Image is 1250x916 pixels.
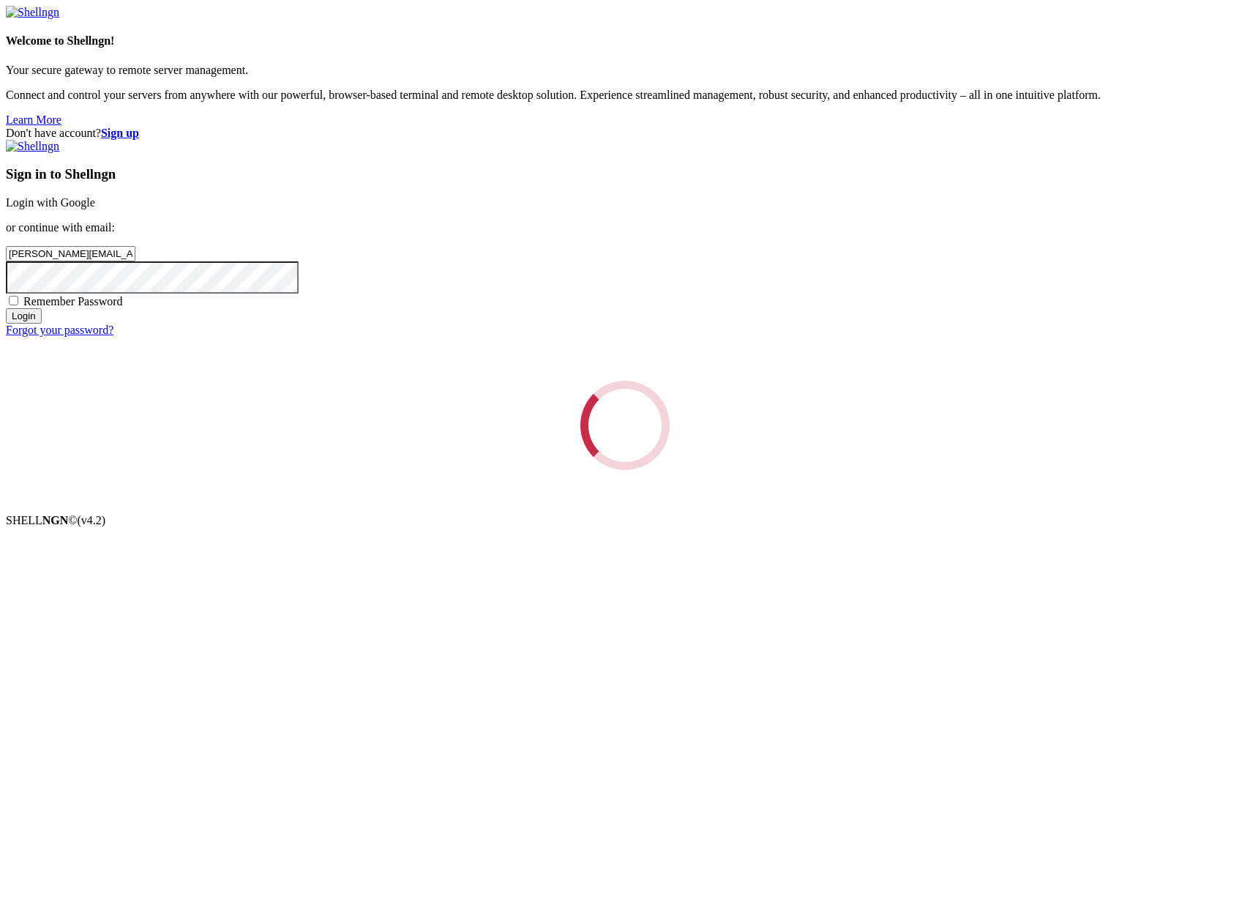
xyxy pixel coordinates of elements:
div: Don't have account? [6,127,1244,140]
img: Shellngn [6,6,59,19]
a: Learn More [6,113,61,126]
b: NGN [42,514,69,526]
p: Connect and control your servers from anywhere with our powerful, browser-based terminal and remo... [6,89,1244,102]
img: Shellngn [6,140,59,153]
span: SHELL © [6,514,105,526]
div: Loading... [580,381,670,470]
a: Forgot your password? [6,324,113,336]
input: Login [6,308,42,324]
a: Login with Google [6,196,95,209]
a: Sign up [101,127,139,139]
h3: Sign in to Shellngn [6,166,1244,182]
span: Remember Password [23,295,123,308]
span: 4.2.0 [78,514,106,526]
h4: Welcome to Shellngn! [6,34,1244,48]
input: Remember Password [9,296,18,305]
input: Email address [6,246,135,261]
p: Your secure gateway to remote server management. [6,64,1244,77]
p: or continue with email: [6,221,1244,234]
